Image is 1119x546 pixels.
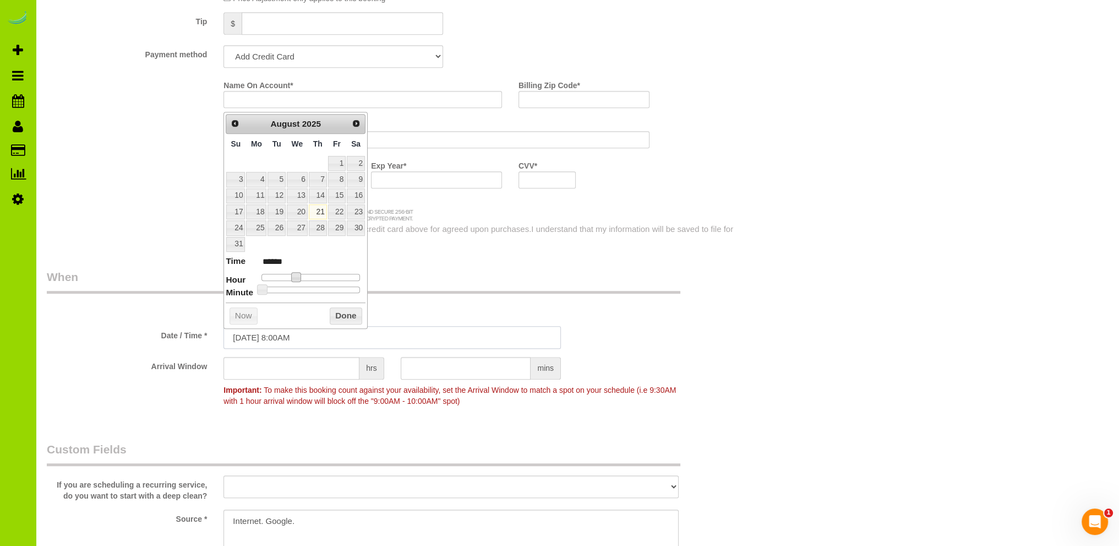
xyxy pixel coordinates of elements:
a: 29 [328,220,346,235]
a: 26 [268,220,285,235]
a: 1 [328,156,346,171]
dt: Hour [226,274,245,288]
legend: Custom Fields [47,441,680,466]
a: 31 [226,237,245,252]
a: 17 [226,204,245,219]
a: 5 [268,172,285,187]
a: Prev [227,116,243,131]
span: Monday [251,139,262,148]
a: 7 [309,172,327,187]
span: August [270,119,299,128]
label: Name On Account [223,76,293,91]
a: 3 [226,172,245,187]
a: 11 [246,188,266,203]
span: Prev [231,119,239,128]
a: 12 [268,188,285,203]
span: Saturday [351,139,361,148]
a: 6 [287,172,308,187]
button: Now [230,307,258,325]
label: Exp Year [371,156,406,171]
iframe: Intercom live chat [1082,509,1108,535]
span: Friday [333,139,341,148]
a: 24 [226,220,245,235]
strong: Important: [223,386,261,394]
a: 2 [347,156,365,171]
a: 21 [309,204,327,219]
label: Arrival Window [39,357,215,372]
a: 10 [226,188,245,203]
a: 30 [347,220,365,235]
label: Tip [39,12,215,27]
a: 16 [347,188,365,203]
a: Next [348,116,364,131]
span: 1 [1104,509,1113,517]
span: hrs [359,357,384,380]
span: mins [531,357,561,380]
a: 13 [287,188,308,203]
span: Sunday [231,139,241,148]
a: 19 [268,204,285,219]
a: 18 [246,204,266,219]
input: MM/DD/YYYY HH:MM [223,326,561,349]
label: Billing Zip Code [518,76,580,91]
a: 9 [347,172,365,187]
span: Wednesday [292,139,303,148]
label: Payment method [39,45,215,60]
a: 15 [328,188,346,203]
span: To make this booking count against your availability, set the Arrival Window to match a spot on y... [223,386,676,406]
a: 4 [246,172,266,187]
legend: When [47,269,680,294]
span: 2025 [302,119,321,128]
a: 25 [246,220,266,235]
label: If you are scheduling a recurring service, do you want to start with a deep clean? [39,475,215,501]
span: Thursday [313,139,323,148]
span: Next [352,119,361,128]
a: 22 [328,204,346,219]
span: $ [223,12,242,35]
label: CVV [518,156,537,171]
button: Done [330,307,362,325]
a: 27 [287,220,308,235]
label: Source * [39,510,215,525]
span: Tuesday [272,139,281,148]
a: 8 [328,172,346,187]
dt: Minute [226,286,253,300]
dt: Time [226,255,245,269]
img: Automaid Logo [7,11,29,26]
img: credit cards [215,205,422,220]
a: 20 [287,204,308,219]
label: Date / Time * [39,326,215,341]
a: 28 [309,220,327,235]
div: I authorize MOP STARS to charge my credit card above for agreed upon purchases. [215,223,746,247]
a: 23 [347,204,365,219]
a: 14 [309,188,327,203]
